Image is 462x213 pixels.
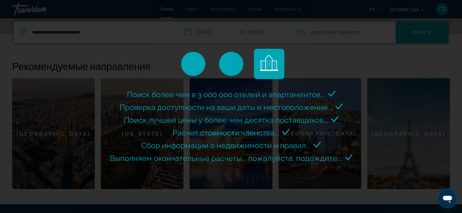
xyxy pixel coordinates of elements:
span: Сбор информации о недвижимости и правил... [141,141,310,150]
span: Расчет стоимости членства... [173,128,279,137]
span: Проверка доступности на ваши даты и местоположение... [120,103,332,112]
span: Поиск лучшей цены у более чем десятка поставщиков... [124,115,328,125]
span: Выполняем окончательные расчеты... пожалуйста, подождите... [110,154,342,163]
iframe: Кнопка запуска окна обмена сообщениями [438,189,457,208]
span: Поиск более чем в 3 000 000 отелей и апартаментов... [127,90,325,99]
